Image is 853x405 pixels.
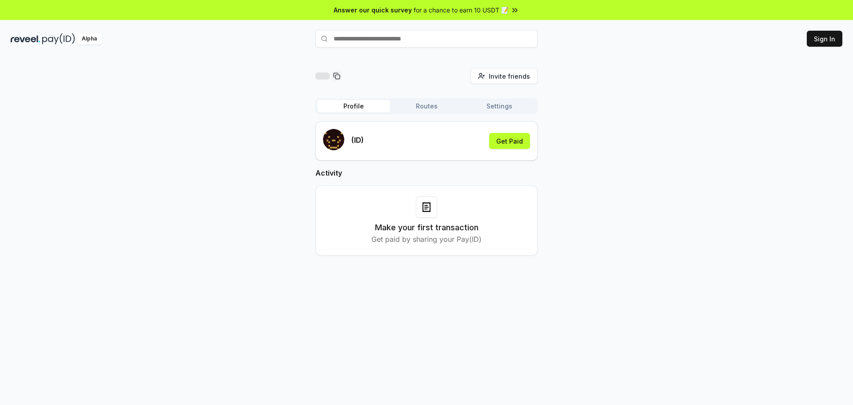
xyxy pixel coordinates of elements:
[351,135,364,145] p: (ID)
[463,100,536,112] button: Settings
[390,100,463,112] button: Routes
[77,33,102,44] div: Alpha
[470,68,538,84] button: Invite friends
[489,72,530,81] span: Invite friends
[807,31,842,47] button: Sign In
[375,221,478,234] h3: Make your first transaction
[489,133,530,149] button: Get Paid
[315,168,538,178] h2: Activity
[334,5,412,15] span: Answer our quick survey
[371,234,482,245] p: Get paid by sharing your Pay(ID)
[317,100,390,112] button: Profile
[414,5,509,15] span: for a chance to earn 10 USDT 📝
[42,33,75,44] img: pay_id
[11,33,40,44] img: reveel_dark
